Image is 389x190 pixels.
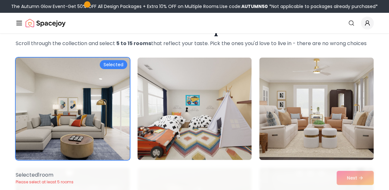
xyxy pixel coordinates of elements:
p: Scroll through the collection and select that reflect your taste. Pick the ones you'd love to liv... [16,40,374,47]
h1: Choose the Rooms That Inspire You [16,19,374,35]
span: *Not applicable to packages already purchased* [268,3,378,10]
img: Room room-3 [259,58,373,160]
img: Room room-1 [16,58,130,160]
strong: 5 to 15 rooms [116,40,151,47]
span: Use code: [220,3,268,10]
a: Spacejoy [26,17,66,29]
b: AUTUMN50 [241,3,268,10]
div: Selected [100,60,127,69]
nav: Global [15,13,374,33]
img: Room room-2 [137,58,252,160]
p: Selected 1 room [16,171,74,179]
img: Spacejoy Logo [26,17,66,29]
div: The Autumn Glow Event-Get 50% OFF All Design Packages + Extra 10% OFF on Multiple Rooms. [11,3,378,10]
p: Please select at least 5 rooms [16,179,74,185]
